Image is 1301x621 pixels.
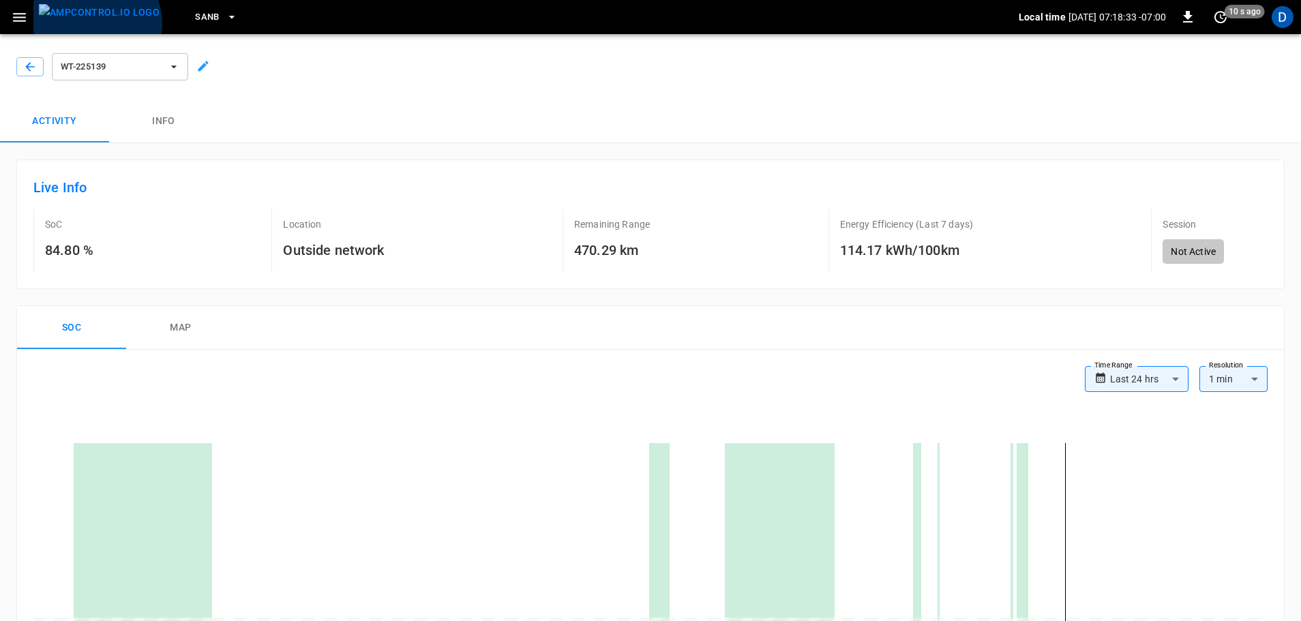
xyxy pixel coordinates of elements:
div: 1 min [1199,366,1268,392]
button: map [126,306,235,350]
button: SanB [190,4,243,31]
button: WT-225139 [52,53,188,80]
h6: 114.17 kWh/100km [840,239,974,261]
p: Not Active [1171,245,1216,258]
img: ampcontrol.io logo [39,4,160,21]
p: SoC [45,217,62,231]
h6: Outside network [283,239,384,261]
label: Time Range [1094,360,1133,371]
h6: 84.80 % [45,239,93,261]
h6: 470.29 km [574,239,650,261]
div: profile-icon [1272,6,1293,28]
button: Soc [17,306,126,350]
h6: Live Info [33,177,1268,198]
p: Local time [1019,10,1066,24]
span: SanB [195,10,220,25]
label: Resolution [1209,360,1243,371]
p: [DATE] 07:18:33 -07:00 [1068,10,1166,24]
p: Remaining Range [574,217,650,231]
span: 10 s ago [1225,5,1265,18]
p: Session [1163,217,1196,231]
div: Last 24 hrs [1110,366,1188,392]
span: WT-225139 [61,59,162,75]
button: Info [109,100,218,143]
button: set refresh interval [1210,6,1231,28]
p: Location [283,217,321,231]
p: Energy Efficiency (Last 7 days) [840,217,974,231]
